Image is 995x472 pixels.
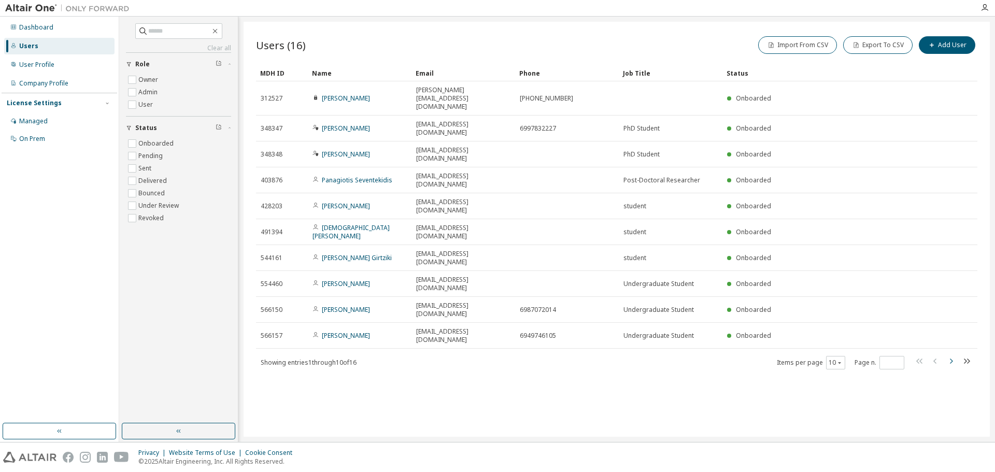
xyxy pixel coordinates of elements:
span: [PHONE_NUMBER] [520,94,573,103]
span: 566150 [261,306,282,314]
span: PhD Student [623,124,660,133]
span: student [623,228,646,236]
a: [PERSON_NAME] Girtziki [322,253,392,262]
span: [EMAIL_ADDRESS][DOMAIN_NAME] [416,146,510,163]
button: Export To CSV [843,36,913,54]
div: Job Title [623,65,718,81]
button: Add User [919,36,975,54]
span: [EMAIL_ADDRESS][DOMAIN_NAME] [416,250,510,266]
span: [EMAIL_ADDRESS][DOMAIN_NAME] [416,327,510,344]
div: Privacy [138,449,169,457]
span: Onboarded [736,279,771,288]
div: Managed [19,117,48,125]
span: Onboarded [736,305,771,314]
a: [PERSON_NAME] [322,279,370,288]
div: On Prem [19,135,45,143]
span: Onboarded [736,176,771,184]
label: Pending [138,150,165,162]
button: Status [126,117,231,139]
span: [PERSON_NAME][EMAIL_ADDRESS][DOMAIN_NAME] [416,86,510,111]
span: 6987072014 [520,306,556,314]
p: © 2025 Altair Engineering, Inc. All Rights Reserved. [138,457,298,466]
div: Email [416,65,511,81]
span: Onboarded [736,150,771,159]
span: [EMAIL_ADDRESS][DOMAIN_NAME] [416,224,510,240]
div: Website Terms of Use [169,449,245,457]
label: Sent [138,162,153,175]
span: Role [135,60,150,68]
span: Post-Doctoral Researcher [623,176,700,184]
span: 6949746105 [520,332,556,340]
a: [PERSON_NAME] [322,305,370,314]
div: License Settings [7,99,62,107]
img: facebook.svg [63,452,74,463]
span: [EMAIL_ADDRESS][DOMAIN_NAME] [416,276,510,292]
span: Undergraduate Student [623,280,694,288]
span: Onboarded [736,94,771,103]
label: User [138,98,155,111]
a: [PERSON_NAME] [322,202,370,210]
div: Company Profile [19,79,68,88]
span: 566157 [261,332,282,340]
span: 348348 [261,150,282,159]
label: Admin [138,86,160,98]
label: Under Review [138,199,181,212]
div: MDH ID [260,65,304,81]
span: student [623,254,646,262]
div: Cookie Consent [245,449,298,457]
div: Users [19,42,38,50]
div: Dashboard [19,23,53,32]
span: Clear filter [216,124,222,132]
span: Onboarded [736,253,771,262]
span: Items per page [777,356,845,369]
a: [PERSON_NAME] [322,94,370,103]
img: Altair One [5,3,135,13]
a: [DEMOGRAPHIC_DATA][PERSON_NAME] [312,223,390,240]
span: Onboarded [736,227,771,236]
span: Onboarded [736,202,771,210]
span: 403876 [261,176,282,184]
span: [EMAIL_ADDRESS][DOMAIN_NAME] [416,302,510,318]
span: Status [135,124,157,132]
span: [EMAIL_ADDRESS][DOMAIN_NAME] [416,198,510,214]
label: Bounced [138,187,167,199]
button: Role [126,53,231,76]
img: youtube.svg [114,452,129,463]
div: Status [727,65,923,81]
span: 312527 [261,94,282,103]
span: 348347 [261,124,282,133]
label: Onboarded [138,137,176,150]
span: student [623,202,646,210]
span: PhD Student [623,150,660,159]
span: Page n. [855,356,904,369]
span: Clear filter [216,60,222,68]
a: [PERSON_NAME] [322,124,370,133]
span: Undergraduate Student [623,332,694,340]
span: 544161 [261,254,282,262]
span: 554460 [261,280,282,288]
span: Onboarded [736,331,771,340]
a: [PERSON_NAME] [322,331,370,340]
label: Delivered [138,175,169,187]
button: Import From CSV [758,36,837,54]
span: Onboarded [736,124,771,133]
span: Showing entries 1 through 10 of 16 [261,358,357,367]
label: Revoked [138,212,166,224]
a: Panagiotis Seventekidis [322,176,392,184]
a: [PERSON_NAME] [322,150,370,159]
span: [EMAIL_ADDRESS][DOMAIN_NAME] [416,172,510,189]
span: Users (16) [256,38,306,52]
span: 491394 [261,228,282,236]
img: altair_logo.svg [3,452,56,463]
span: Undergraduate Student [623,306,694,314]
span: [EMAIL_ADDRESS][DOMAIN_NAME] [416,120,510,137]
div: Name [312,65,407,81]
span: 6997832227 [520,124,556,133]
div: User Profile [19,61,54,69]
span: 428203 [261,202,282,210]
label: Owner [138,74,160,86]
div: Phone [519,65,615,81]
button: 10 [829,359,843,367]
img: instagram.svg [80,452,91,463]
img: linkedin.svg [97,452,108,463]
